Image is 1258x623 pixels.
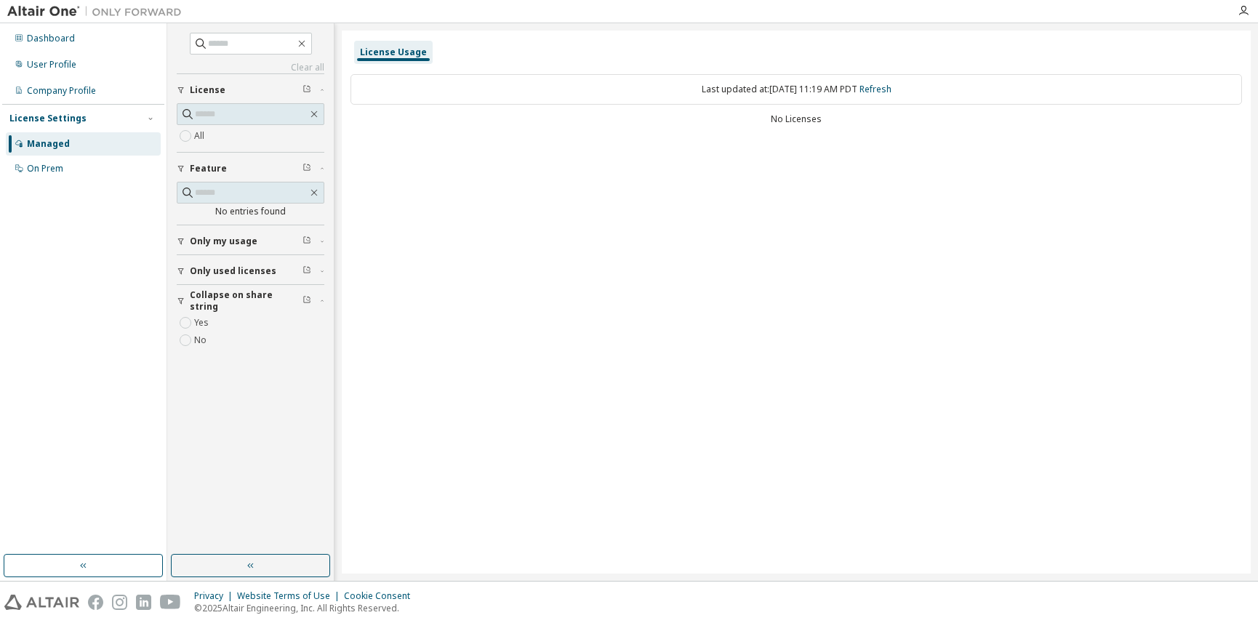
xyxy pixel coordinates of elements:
[190,236,257,247] span: Only my usage
[237,590,344,602] div: Website Terms of Use
[177,255,324,287] button: Only used licenses
[177,225,324,257] button: Only my usage
[350,113,1242,125] div: No Licenses
[190,84,225,96] span: License
[27,33,75,44] div: Dashboard
[360,47,427,58] div: License Usage
[177,206,324,217] div: No entries found
[190,289,303,313] span: Collapse on share string
[9,113,87,124] div: License Settings
[177,285,324,317] button: Collapse on share string
[194,331,209,349] label: No
[190,265,276,277] span: Only used licenses
[303,236,311,247] span: Clear filter
[27,163,63,174] div: On Prem
[177,153,324,185] button: Feature
[177,62,324,73] a: Clear all
[88,595,103,610] img: facebook.svg
[194,590,237,602] div: Privacy
[4,595,79,610] img: altair_logo.svg
[27,85,96,97] div: Company Profile
[344,590,419,602] div: Cookie Consent
[194,314,212,331] label: Yes
[194,602,419,614] p: © 2025 Altair Engineering, Inc. All Rights Reserved.
[160,595,181,610] img: youtube.svg
[303,265,311,277] span: Clear filter
[303,295,311,307] span: Clear filter
[177,74,324,106] button: License
[27,59,76,71] div: User Profile
[7,4,189,19] img: Altair One
[303,163,311,174] span: Clear filter
[136,595,151,610] img: linkedin.svg
[303,84,311,96] span: Clear filter
[860,83,892,95] a: Refresh
[350,74,1242,105] div: Last updated at: [DATE] 11:19 AM PDT
[27,138,70,150] div: Managed
[112,595,127,610] img: instagram.svg
[190,163,227,174] span: Feature
[194,127,207,145] label: All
